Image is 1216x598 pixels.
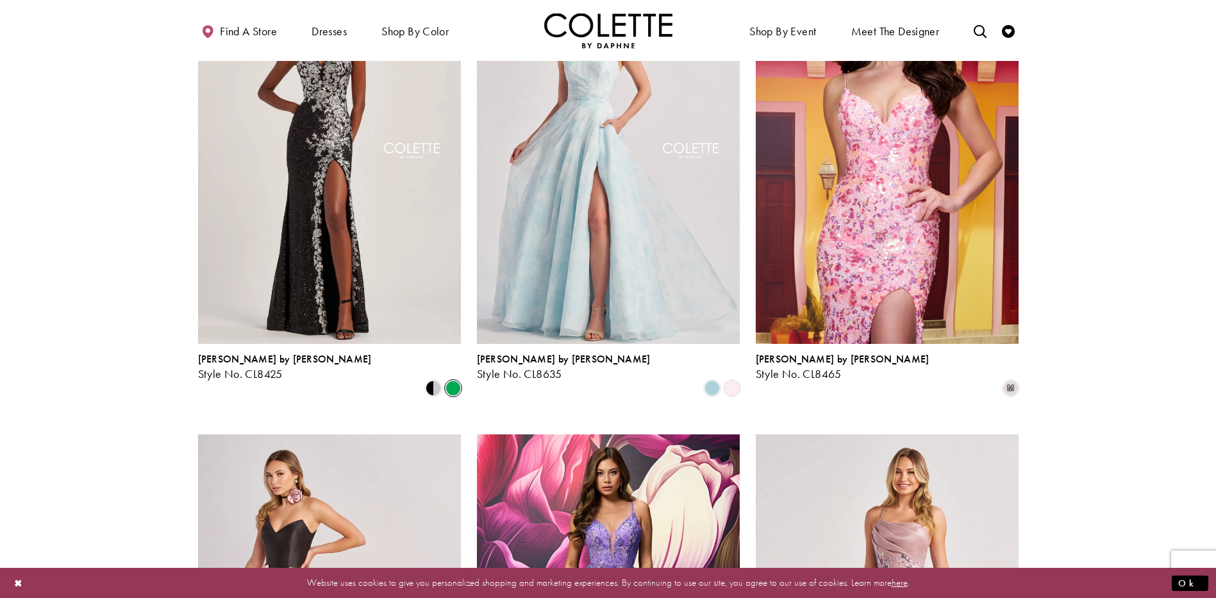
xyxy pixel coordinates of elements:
a: Meet the designer [848,13,943,48]
span: Shop By Event [749,25,816,38]
div: Colette by Daphne Style No. CL8425 [198,354,372,380]
i: Pink/Multi [1003,380,1019,396]
button: Submit Dialog [1172,575,1208,591]
span: Dresses [308,13,350,48]
a: Check Wishlist [999,13,1018,48]
button: Close Dialog [8,572,29,594]
i: Black/Silver [426,380,441,396]
a: Visit Home Page [544,13,672,48]
p: Website uses cookies to give you personalized shopping and marketing experiences. By continuing t... [92,574,1124,592]
i: Sky Blue [704,380,720,396]
i: Light Pink [724,380,740,396]
a: Find a store [198,13,280,48]
a: here [892,576,908,589]
span: [PERSON_NAME] by [PERSON_NAME] [477,352,651,366]
div: Colette by Daphne Style No. CL8635 [477,354,651,380]
span: Shop by color [378,13,452,48]
span: Meet the designer [851,25,940,38]
span: [PERSON_NAME] by [PERSON_NAME] [198,352,372,366]
img: Colette by Daphne [544,13,672,48]
div: Colette by Daphne Style No. CL8465 [756,354,929,380]
span: Style No. CL8635 [477,366,562,381]
span: Dresses [312,25,347,38]
a: Toggle search [970,13,990,48]
span: Style No. CL8465 [756,366,842,381]
span: Shop By Event [746,13,819,48]
i: Emerald [446,380,461,396]
span: Style No. CL8425 [198,366,283,381]
span: Shop by color [381,25,449,38]
span: [PERSON_NAME] by [PERSON_NAME] [756,352,929,366]
span: Find a store [220,25,277,38]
